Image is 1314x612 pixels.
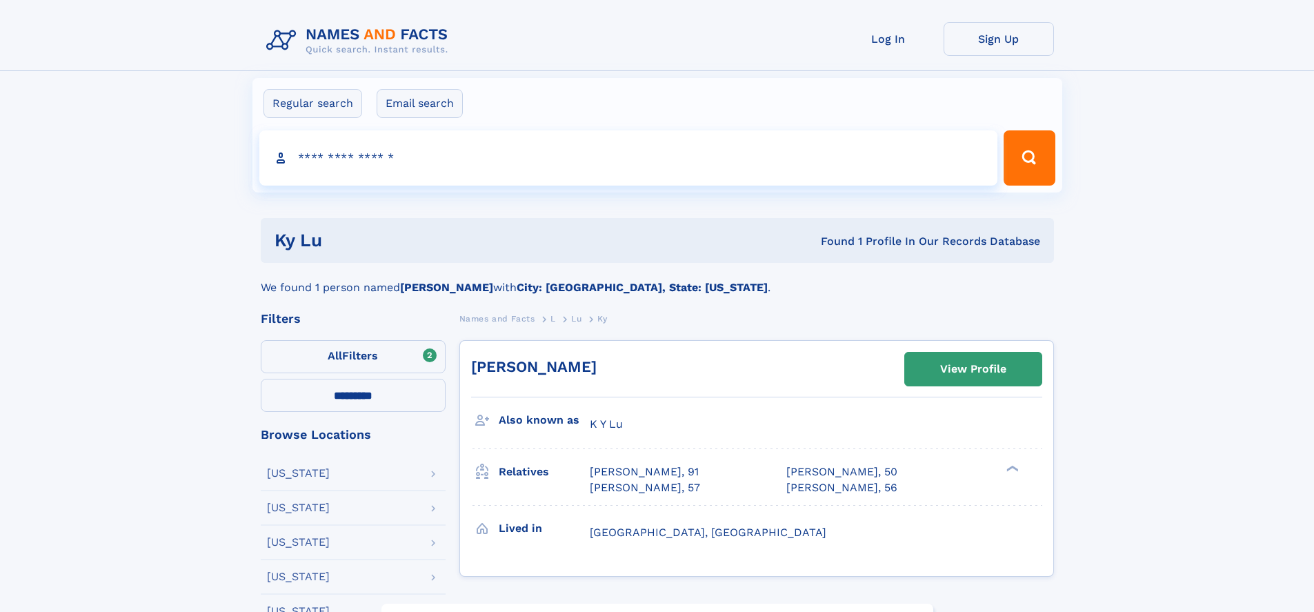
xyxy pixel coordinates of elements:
[499,517,590,540] h3: Lived in
[377,89,463,118] label: Email search
[590,417,623,431] span: K Y Lu
[275,232,572,249] h1: ky lu
[400,281,493,294] b: [PERSON_NAME]
[267,537,330,548] div: [US_STATE]
[550,310,556,327] a: L
[550,314,556,324] span: L
[571,314,581,324] span: Lu
[261,263,1054,296] div: We found 1 person named with .
[499,460,590,484] h3: Relatives
[471,358,597,375] a: [PERSON_NAME]
[261,428,446,441] div: Browse Locations
[944,22,1054,56] a: Sign Up
[267,502,330,513] div: [US_STATE]
[786,480,897,495] a: [PERSON_NAME], 56
[259,130,998,186] input: search input
[590,526,826,539] span: [GEOGRAPHIC_DATA], [GEOGRAPHIC_DATA]
[590,480,700,495] a: [PERSON_NAME], 57
[833,22,944,56] a: Log In
[267,468,330,479] div: [US_STATE]
[261,340,446,373] label: Filters
[263,89,362,118] label: Regular search
[459,310,535,327] a: Names and Facts
[1003,464,1019,473] div: ❯
[261,313,446,325] div: Filters
[786,464,897,480] a: [PERSON_NAME], 50
[571,234,1040,249] div: Found 1 Profile In Our Records Database
[267,571,330,582] div: [US_STATE]
[597,314,607,324] span: Ky
[499,408,590,432] h3: Also known as
[905,353,1042,386] a: View Profile
[590,464,699,480] a: [PERSON_NAME], 91
[261,22,459,59] img: Logo Names and Facts
[328,349,342,362] span: All
[571,310,581,327] a: Lu
[517,281,768,294] b: City: [GEOGRAPHIC_DATA], State: [US_STATE]
[940,353,1006,385] div: View Profile
[1004,130,1055,186] button: Search Button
